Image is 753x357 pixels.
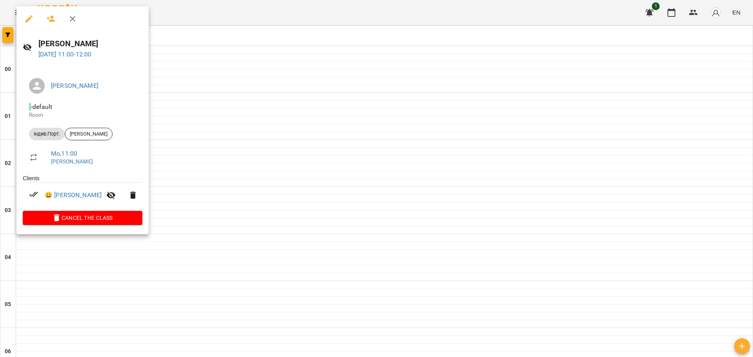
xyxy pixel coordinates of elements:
span: Cancel the class [29,213,136,223]
svg: Paid [29,190,38,199]
span: - default [29,103,54,111]
a: [PERSON_NAME] [51,82,98,89]
h6: [PERSON_NAME] [38,38,142,50]
a: 😀 [PERSON_NAME] [45,190,102,200]
p: Room [29,111,136,119]
a: Mo , 11:00 [51,150,77,157]
div: [PERSON_NAME] [65,128,113,140]
a: [DATE] 11:00-12:00 [38,51,92,58]
ul: Clients [23,174,142,211]
button: Cancel the class [23,211,142,225]
a: [PERSON_NAME] [51,158,93,165]
span: Індив.Порт. [29,130,65,138]
span: [PERSON_NAME] [65,130,112,138]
